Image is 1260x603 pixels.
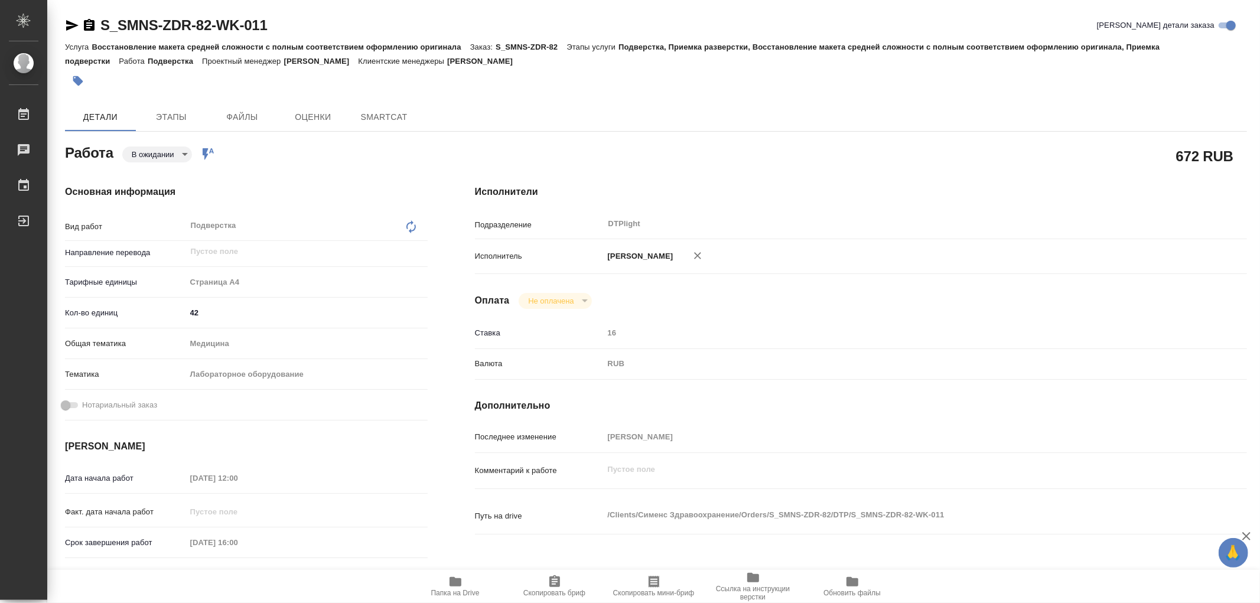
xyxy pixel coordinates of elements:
[72,110,129,125] span: Детали
[65,369,186,380] p: Тематика
[496,43,566,51] p: S_SMNS-ZDR-82
[65,472,186,484] p: Дата начала работ
[190,245,400,259] input: Пустое поле
[406,570,505,603] button: Папка на Drive
[65,68,91,94] button: Добавить тэг
[505,570,604,603] button: Скопировать бриф
[122,146,192,162] div: В ожидании
[82,18,96,32] button: Скопировать ссылку
[202,57,284,66] p: Проектный менеджер
[519,293,591,309] div: В ожидании
[523,589,585,597] span: Скопировать бриф
[704,570,803,603] button: Ссылка на инструкции верстки
[65,141,113,162] h2: Работа
[613,589,694,597] span: Скопировать мини-бриф
[186,534,289,551] input: Пустое поле
[803,570,902,603] button: Обновить файлы
[604,570,704,603] button: Скопировать мини-бриф
[711,585,796,601] span: Ссылка на инструкции верстки
[475,185,1247,199] h4: Исполнители
[1219,538,1248,568] button: 🙏
[1176,146,1233,166] h2: 672 RUB
[65,43,92,51] p: Услуга
[475,250,604,262] p: Исполнитель
[214,110,271,125] span: Файлы
[65,338,186,350] p: Общая тематика
[604,324,1183,341] input: Пустое поле
[65,247,186,259] p: Направление перевода
[65,18,79,32] button: Скопировать ссылку для ЯМессенджера
[823,589,881,597] span: Обновить файлы
[475,431,604,443] p: Последнее изменение
[65,221,186,233] p: Вид работ
[475,358,604,370] p: Валюта
[119,57,148,66] p: Работа
[604,428,1183,445] input: Пустое поле
[475,510,604,522] p: Путь на drive
[65,307,186,319] p: Кол-во единиц
[475,219,604,231] p: Подразделение
[65,506,186,518] p: Факт. дата начала работ
[685,243,711,269] button: Удалить исполнителя
[186,503,289,520] input: Пустое поле
[65,276,186,288] p: Тарифные единицы
[65,537,186,549] p: Срок завершения работ
[284,57,359,66] p: [PERSON_NAME]
[128,149,178,159] button: В ожидании
[1097,19,1215,31] span: [PERSON_NAME] детали заказа
[186,272,428,292] div: Страница А4
[65,439,428,454] h4: [PERSON_NAME]
[604,354,1183,374] div: RUB
[604,505,1183,525] textarea: /Clients/Сименс Здравоохранение/Orders/S_SMNS-ZDR-82/DTP/S_SMNS-ZDR-82-WK-011
[100,17,268,33] a: S_SMNS-ZDR-82-WK-011
[82,399,157,411] span: Нотариальный заказ
[525,296,577,306] button: Не оплачена
[447,57,522,66] p: [PERSON_NAME]
[475,294,510,308] h4: Оплата
[356,110,412,125] span: SmartCat
[186,304,428,321] input: ✎ Введи что-нибудь
[431,589,480,597] span: Папка на Drive
[92,43,470,51] p: Восстановление макета средней сложности с полным соответствием оформлению оригинала
[475,465,604,477] p: Комментарий к работе
[358,57,447,66] p: Клиентские менеджеры
[148,57,202,66] p: Подверстка
[470,43,496,51] p: Заказ:
[143,110,200,125] span: Этапы
[1223,540,1243,565] span: 🙏
[186,364,428,384] div: Лабораторное оборудование
[65,185,428,199] h4: Основная информация
[285,110,341,125] span: Оценки
[475,399,1247,413] h4: Дополнительно
[186,334,428,354] div: Медицина
[186,470,289,487] input: Пустое поле
[566,43,618,51] p: Этапы услуги
[604,250,673,262] p: [PERSON_NAME]
[475,327,604,339] p: Ставка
